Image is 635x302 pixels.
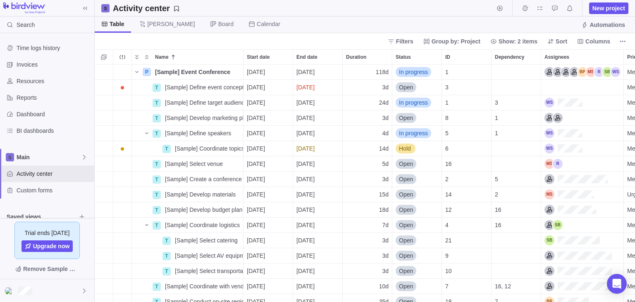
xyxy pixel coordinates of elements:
div: Assignees [541,248,624,264]
div: 1 [442,65,491,79]
span: Assignees [544,53,569,61]
div: End date [293,187,343,202]
span: Calendar [257,20,280,28]
div: Trouble indication [113,126,132,141]
div: 1 [442,95,491,110]
div: Event Manager [544,67,554,77]
div: ID [442,95,492,110]
div: Dependency [492,141,541,156]
div: Duration [343,95,392,110]
div: T [153,129,161,138]
div: Duration [343,264,392,279]
div: 3 [442,80,491,95]
div: T [153,191,161,199]
div: End date [293,202,343,218]
div: Start date [243,248,293,264]
span: Time logs [519,2,531,14]
div: Trouble indication [113,279,132,294]
div: ID [442,248,492,264]
div: Assignees [541,110,624,126]
span: New project [589,2,628,14]
div: Status [392,95,442,110]
div: End date [293,110,343,126]
span: Filters [384,36,417,47]
div: Name [132,248,243,264]
span: [DATE] [296,98,315,107]
div: End date [293,80,343,95]
div: grid [95,65,635,302]
div: Open [392,80,442,95]
span: 1 [495,129,498,137]
span: Automations [590,21,625,29]
div: In progress [392,95,442,110]
div: End date [293,126,343,141]
span: 3 [495,98,498,107]
div: Marketing Manager [561,67,571,77]
div: ID [442,126,492,141]
div: ID [442,233,492,248]
span: [DATE] [247,144,265,153]
span: [DATE] [296,68,315,76]
span: Show: 2 items [499,37,537,46]
span: Sort [556,37,567,46]
div: Trouble indication [113,233,132,248]
div: In progress [392,126,442,141]
span: [DATE] [247,98,265,107]
div: End date [293,156,343,172]
div: Name [132,218,243,233]
div: [Sample] Define speakers [162,126,243,141]
div: [Sample] Coordinate topics with speakers [172,141,243,156]
div: Trouble indication [113,264,132,279]
div: In progress [392,65,442,79]
div: T [153,99,161,107]
div: Duration [343,126,392,141]
div: T [153,114,161,122]
div: Duration [343,248,392,264]
span: Open [399,114,413,122]
a: Notifications [564,6,575,13]
div: Dependency [492,233,541,248]
div: End date [293,172,343,187]
div: Mark Steinson [586,67,596,77]
span: 4d [382,129,389,137]
div: Name [152,50,243,64]
span: Remove Sample Data [7,262,88,276]
div: Name [132,202,243,218]
div: Brad Purdue [578,67,587,77]
div: 5 [442,126,491,141]
div: Assignees [541,264,624,279]
span: Activity center [17,170,91,178]
span: Hold [399,144,411,153]
div: Duration [343,65,392,80]
div: Dependency [492,156,541,172]
span: Sort [544,36,571,47]
div: Assignees [541,141,624,156]
div: Assignees [541,279,624,294]
span: End date [296,53,317,61]
span: [PERSON_NAME] [148,20,195,28]
div: T [162,267,171,276]
div: T [153,84,161,92]
div: Open [392,110,442,125]
span: Group by: Project [432,37,480,46]
div: Dependency [492,110,541,126]
div: Duration [343,80,392,95]
div: T [162,237,171,245]
div: ID [442,65,492,80]
div: Name [132,141,243,156]
div: Trouble indication [113,110,132,126]
div: Duration [343,141,392,156]
div: Name [132,80,243,95]
div: Assignees [541,172,624,187]
span: 3d [382,114,389,122]
a: Time logs [519,6,531,13]
div: Start date [243,156,293,172]
span: [DATE] [247,129,265,137]
div: Start date [243,65,293,80]
span: Show: 2 items [487,36,541,47]
span: Columns [585,37,610,46]
div: ID [442,202,492,218]
div: ID [442,110,492,126]
div: End date [293,95,343,110]
div: End date [293,218,343,233]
